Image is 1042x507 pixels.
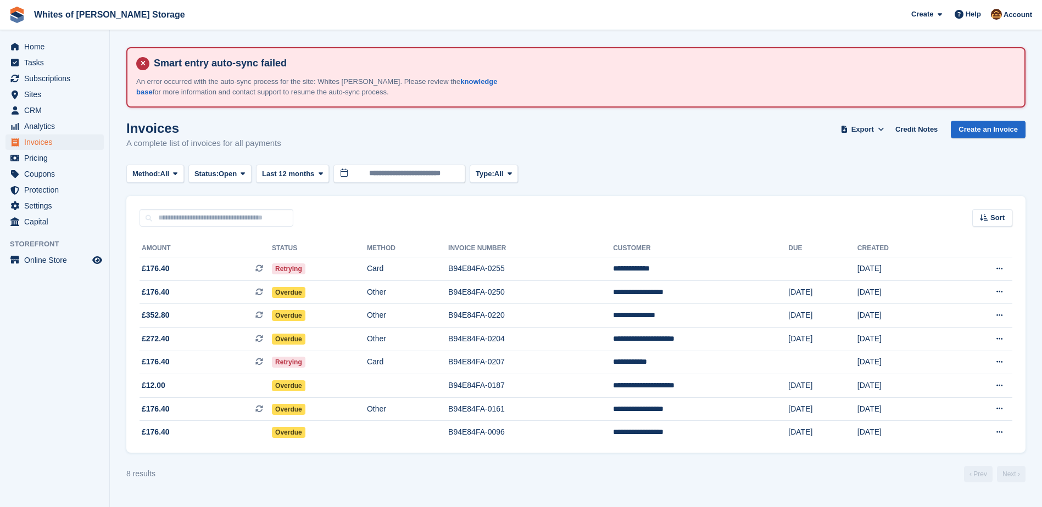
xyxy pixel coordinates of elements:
span: Coupons [24,166,90,182]
h4: Smart entry auto-sync failed [149,57,1016,70]
span: Create [911,9,933,20]
td: [DATE] [788,280,857,304]
a: menu [5,166,104,182]
td: [DATE] [857,351,947,374]
span: Retrying [272,357,305,368]
span: Analytics [24,119,90,134]
a: Create an Invoice [951,121,1026,139]
span: Capital [24,214,90,229]
span: Export [851,124,874,135]
h1: Invoices [126,121,281,136]
span: Open [219,168,237,179]
a: Preview store [91,253,104,267]
span: Subscriptions [24,71,90,86]
a: menu [5,39,104,54]
th: Created [857,240,947,257]
span: £352.80 [142,309,170,321]
a: Previous [964,466,993,482]
td: [DATE] [857,421,947,444]
span: Home [24,39,90,54]
span: £12.00 [142,380,165,391]
td: Other [367,327,448,351]
td: B94E84FA-0161 [448,397,613,421]
span: Pricing [24,150,90,166]
span: Help [966,9,981,20]
td: B94E84FA-0204 [448,327,613,351]
span: £272.40 [142,333,170,345]
td: [DATE] [788,327,857,351]
span: £176.40 [142,426,170,438]
th: Status [272,240,367,257]
td: [DATE] [857,280,947,304]
a: menu [5,103,104,118]
td: B94E84FA-0250 [448,280,613,304]
td: B94E84FA-0220 [448,304,613,328]
td: Card [367,351,448,374]
span: Overdue [272,427,305,438]
span: £176.40 [142,403,170,415]
th: Method [367,240,448,257]
span: Type: [476,168,494,179]
p: An error occurred with the auto-sync process for the site: Whites [PERSON_NAME]. Please review th... [136,76,521,98]
td: [DATE] [788,421,857,444]
td: [DATE] [857,304,947,328]
span: Tasks [24,55,90,70]
a: Credit Notes [891,121,942,139]
button: Export [838,121,887,139]
td: Card [367,257,448,281]
span: Status: [194,168,219,179]
span: Overdue [272,310,305,321]
span: Overdue [272,334,305,345]
td: [DATE] [788,374,857,398]
a: menu [5,214,104,229]
span: Retrying [272,263,305,274]
td: [DATE] [857,397,947,421]
nav: Page [962,466,1028,482]
th: Invoice Number [448,240,613,257]
a: Whites of [PERSON_NAME] Storage [30,5,190,24]
td: Other [367,397,448,421]
span: Storefront [10,239,109,250]
td: B94E84FA-0207 [448,351,613,374]
img: stora-icon-8386f47178a22dfd0bd8f6a31ec36ba5ce8667c1dd55bd0f319d3a0aa187defe.svg [9,7,25,23]
p: A complete list of invoices for all payments [126,137,281,150]
a: Next [997,466,1026,482]
span: Sort [990,212,1005,223]
span: £176.40 [142,263,170,274]
td: [DATE] [857,374,947,398]
td: [DATE] [857,257,947,281]
span: Account [1004,9,1032,20]
span: All [494,168,504,179]
span: Invoices [24,134,90,150]
span: Settings [24,198,90,213]
td: Other [367,304,448,328]
span: Sites [24,87,90,102]
td: Other [367,280,448,304]
button: Method: All [126,165,184,183]
a: menu [5,55,104,70]
td: [DATE] [788,304,857,328]
span: Overdue [272,287,305,298]
span: £176.40 [142,356,170,368]
td: B94E84FA-0255 [448,257,613,281]
td: B94E84FA-0096 [448,421,613,444]
div: 8 results [126,468,155,480]
span: Last 12 months [262,168,314,179]
th: Amount [140,240,272,257]
span: Method: [132,168,160,179]
span: CRM [24,103,90,118]
a: menu [5,198,104,213]
td: [DATE] [857,327,947,351]
span: Online Store [24,252,90,268]
a: menu [5,150,104,166]
a: menu [5,134,104,150]
a: menu [5,182,104,198]
th: Due [788,240,857,257]
span: Overdue [272,404,305,415]
td: [DATE] [788,397,857,421]
span: Protection [24,182,90,198]
a: menu [5,252,104,268]
a: menu [5,119,104,134]
button: Type: All [470,165,518,183]
span: All [160,168,170,179]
